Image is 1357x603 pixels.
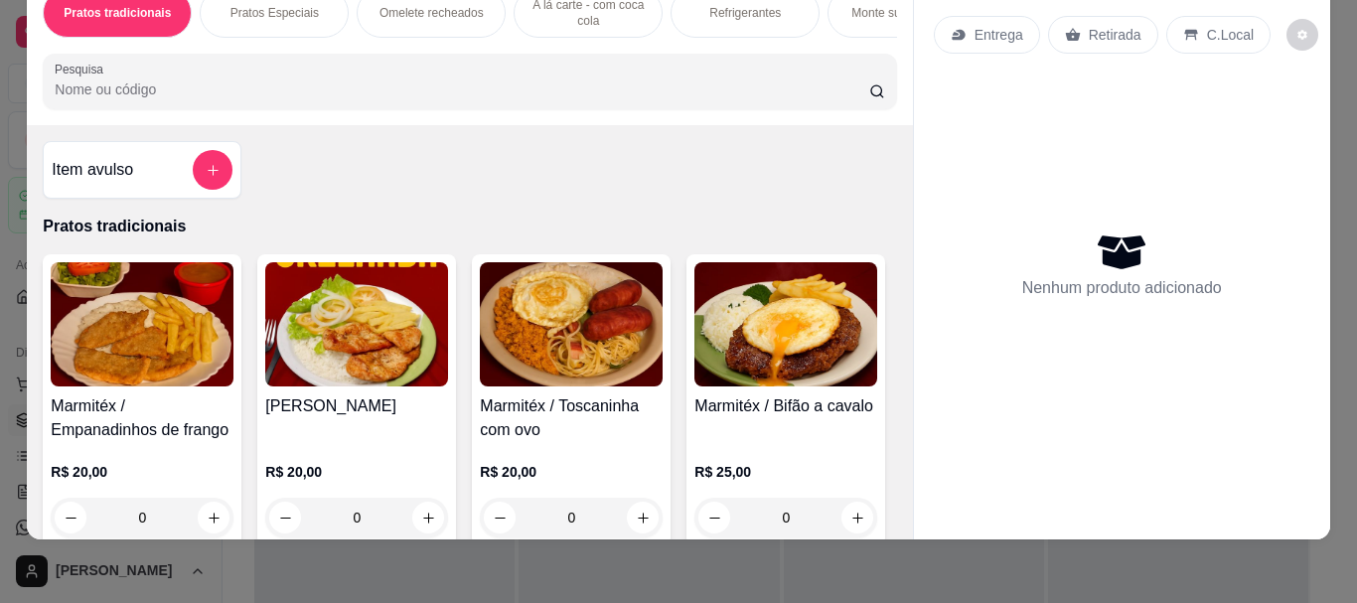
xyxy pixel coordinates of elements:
img: product-image [480,262,663,386]
p: Retirada [1089,25,1141,45]
p: Refrigerantes [709,5,781,21]
img: product-image [694,262,877,386]
p: R$ 25,00 [694,462,877,482]
button: add-separate-item [193,150,232,190]
p: Omelete recheados [379,5,484,21]
p: R$ 20,00 [265,462,448,482]
p: Nenhum produto adicionado [1022,276,1222,300]
img: product-image [265,262,448,386]
p: Pratos tradicionais [43,215,896,238]
p: Pratos Especiais [230,5,319,21]
img: product-image [51,262,233,386]
label: Pesquisa [55,61,110,77]
button: decrease-product-quantity [1286,19,1318,51]
p: Monte sua refeição [851,5,953,21]
h4: Marmitéx / Bifão a cavalo [694,394,877,418]
p: R$ 20,00 [480,462,663,482]
h4: [PERSON_NAME] [265,394,448,418]
input: Pesquisa [55,79,869,99]
h4: Item avulso [52,158,133,182]
h4: Marmitéx / Empanadinhos de frango [51,394,233,442]
h4: Marmitéx / Toscaninha com ovo [480,394,663,442]
p: Pratos tradicionais [64,5,171,21]
p: R$ 20,00 [51,462,233,482]
p: C.Local [1207,25,1254,45]
p: Entrega [975,25,1023,45]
